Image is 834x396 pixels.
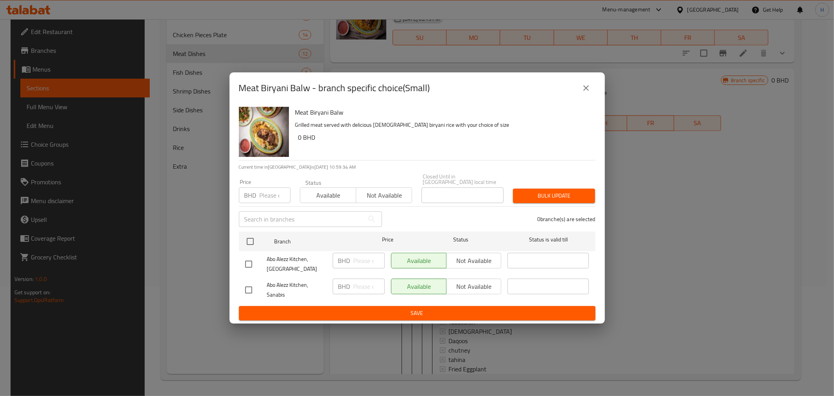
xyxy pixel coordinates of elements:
button: Save [239,306,595,320]
span: Status [420,235,501,245]
img: Meat Biryani Balw [239,107,289,157]
span: Branch [274,237,355,247]
span: Not available [359,190,409,201]
span: Bulk update [519,191,589,201]
h2: Meat Biryani Balw - branch specific choice(Small) [239,82,430,94]
p: BHD [244,191,256,200]
button: Not available [356,187,412,203]
p: Grilled meat served with delicious [DEMOGRAPHIC_DATA] biryani rice with your choice of size [295,120,589,130]
input: Please enter price [260,187,291,203]
button: Available [300,187,356,203]
input: Search in branches [239,211,364,227]
input: Please enter price [353,253,385,268]
h6: 0 BHD [298,132,589,143]
h6: Meat Biryani Balw [295,107,589,118]
span: Available [303,190,353,201]
span: Abo Alezz Kitchen, Sanabis [267,280,326,300]
span: Abo Alezz Kitchen, [GEOGRAPHIC_DATA] [267,254,326,274]
p: BHD [338,282,350,291]
span: Status is valid till [508,235,589,245]
button: Bulk update [513,189,595,203]
input: Please enter price [353,279,385,294]
p: Current time in [GEOGRAPHIC_DATA] is [DATE] 10:59:34 AM [239,164,595,171]
span: Price [362,235,414,245]
p: BHD [338,256,350,265]
span: Save [245,308,589,318]
button: close [577,79,595,97]
p: 0 branche(s) are selected [537,215,595,223]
